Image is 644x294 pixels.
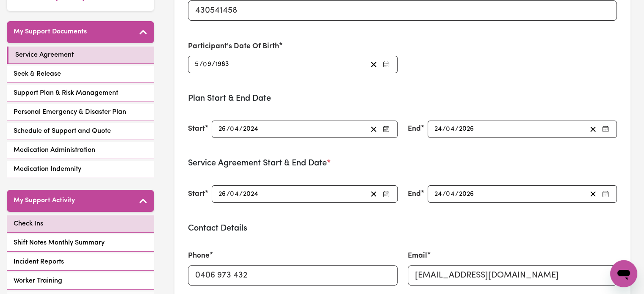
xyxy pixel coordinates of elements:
[7,104,154,121] a: Personal Emergency & Disaster Plan
[188,223,617,234] h3: Contact Details
[14,88,118,98] span: Support Plan & Risk Management
[7,85,154,102] a: Support Plan & Risk Management
[218,188,227,200] input: --
[227,190,230,198] span: /
[231,188,240,200] input: --
[446,188,455,200] input: --
[204,59,212,70] input: --
[459,124,475,135] input: ----
[14,126,111,136] span: Schedule of Support and Quote
[243,188,259,200] input: ----
[218,124,227,135] input: --
[14,257,64,267] span: Incident Reports
[446,124,455,135] input: --
[188,93,617,104] h3: Plan Start & End Date
[610,260,637,287] iframe: Button to launch messaging window
[7,161,154,178] a: Medication Indemnity
[442,190,446,198] span: /
[188,158,617,168] h3: Service Agreement Start & End Date
[14,238,105,248] span: Shift Notes Monthly Summary
[15,50,74,60] span: Service Agreement
[14,197,75,205] h5: My Support Activity
[455,190,459,198] span: /
[188,250,210,261] label: Phone
[442,125,446,133] span: /
[239,125,243,133] span: /
[14,69,61,79] span: Seek & Release
[239,190,243,198] span: /
[230,191,234,198] span: 0
[408,124,421,135] label: End
[408,250,427,261] label: Email
[203,61,207,68] span: 0
[455,125,459,133] span: /
[446,126,450,132] span: 0
[14,164,81,174] span: Medication Indemnity
[243,124,259,135] input: ----
[14,219,43,229] span: Check Ins
[7,234,154,252] a: Shift Notes Monthly Summary
[7,142,154,159] a: Medication Administration
[14,276,62,286] span: Worker Training
[188,41,279,52] label: Participant's Date Of Birth
[188,189,205,200] label: Start
[199,60,203,68] span: /
[7,215,154,233] a: Check Ins
[14,28,87,36] h5: My Support Documents
[408,189,421,200] label: End
[7,66,154,83] a: Seek & Release
[7,47,154,64] a: Service Agreement
[446,191,450,198] span: 0
[230,126,234,132] span: 0
[7,123,154,140] a: Schedule of Support and Quote
[7,21,154,43] button: My Support Documents
[434,188,442,200] input: --
[227,125,230,133] span: /
[434,124,442,135] input: --
[212,60,215,68] span: /
[188,124,205,135] label: Start
[231,124,240,135] input: --
[7,272,154,290] a: Worker Training
[14,145,95,155] span: Medication Administration
[14,107,126,117] span: Personal Emergency & Disaster Plan
[215,59,229,70] input: ----
[194,59,199,70] input: --
[7,190,154,212] button: My Support Activity
[459,188,475,200] input: ----
[7,253,154,271] a: Incident Reports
